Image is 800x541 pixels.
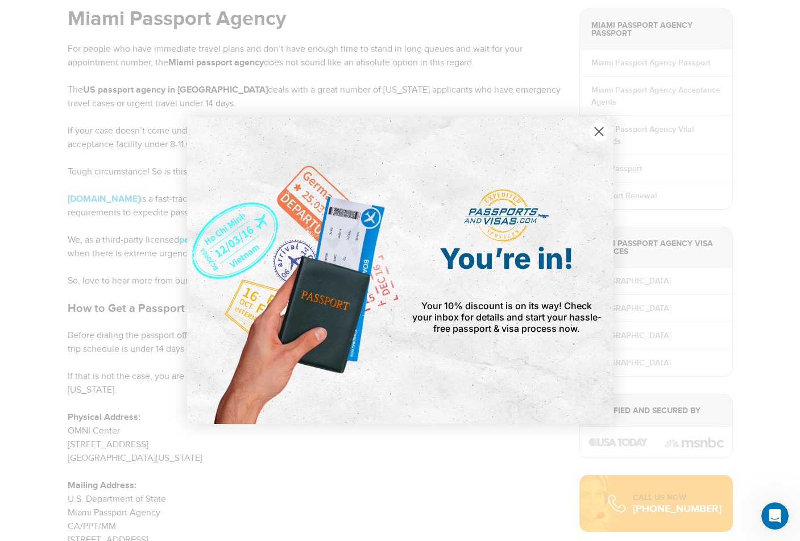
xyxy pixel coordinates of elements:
[761,502,789,530] iframe: Intercom live chat
[187,117,400,424] img: de9cda0d-0715-46ca-9a25-073762a91ba7.png
[412,300,602,334] span: Your 10% discount is on its way! Check your inbox for details and start your hassle-free passport...
[464,189,549,243] img: passports and visas
[440,242,574,276] span: You’re in!
[589,122,609,142] button: Close dialog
